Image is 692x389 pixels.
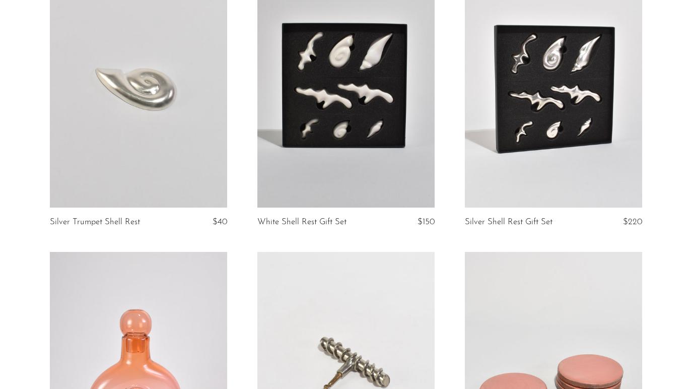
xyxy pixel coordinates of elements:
[418,218,435,226] span: $150
[257,218,347,227] a: White Shell Rest Gift Set
[50,218,140,227] a: Silver Trumpet Shell Rest
[213,218,227,226] span: $40
[623,218,642,226] span: $220
[465,218,552,227] a: Silver Shell Rest Gift Set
